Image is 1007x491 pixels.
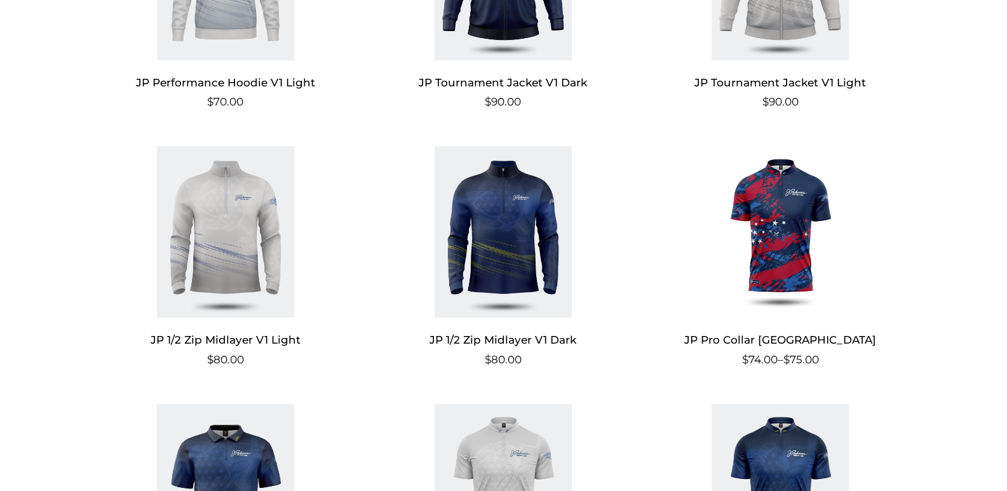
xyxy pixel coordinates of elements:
a: JP Pro Collar [GEOGRAPHIC_DATA] $74.00–$75.00 [657,146,904,368]
h2: JP Performance Hoodie V1 Light [102,71,349,94]
span: $ [742,353,748,366]
span: $ [485,95,491,108]
h2: JP 1/2 Zip Midlayer V1 Light [102,328,349,351]
span: $ [783,353,790,366]
span: $ [485,353,491,366]
bdi: 80.00 [485,353,522,366]
img: JP 1/2 Zip Midlayer V1 Dark [379,146,626,318]
bdi: 74.00 [742,353,778,366]
h2: JP Tournament Jacket V1 Light [657,71,904,94]
h2: JP Pro Collar [GEOGRAPHIC_DATA] [657,328,904,351]
bdi: 90.00 [485,95,521,108]
img: JP Pro Collar USA [657,146,904,318]
span: – [657,352,904,368]
h2: JP 1/2 Zip Midlayer V1 Dark [379,328,626,351]
a: JP 1/2 Zip Midlayer V1 Dark $80.00 [379,146,626,368]
span: $ [207,353,213,366]
bdi: 70.00 [207,95,243,108]
span: $ [207,95,213,108]
bdi: 90.00 [762,95,799,108]
bdi: 75.00 [783,353,819,366]
h2: JP Tournament Jacket V1 Dark [379,71,626,94]
img: JP 1/2 Zip Midlayer V1 Light [102,146,349,318]
bdi: 80.00 [207,353,244,366]
span: $ [762,95,769,108]
a: JP 1/2 Zip Midlayer V1 Light $80.00 [102,146,349,368]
